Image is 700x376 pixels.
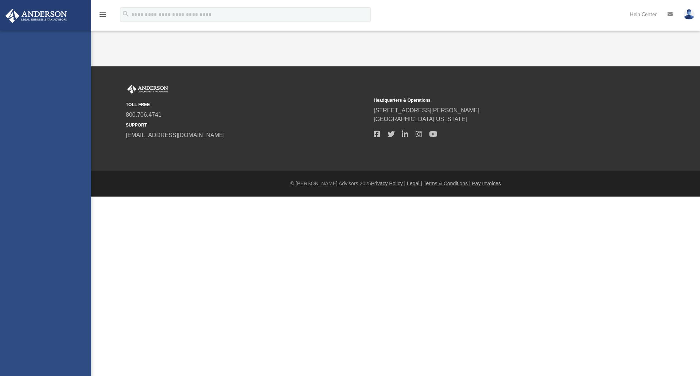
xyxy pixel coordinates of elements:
a: menu [98,14,107,19]
a: [EMAIL_ADDRESS][DOMAIN_NAME] [126,132,225,138]
small: TOLL FREE [126,101,369,108]
a: [GEOGRAPHIC_DATA][US_STATE] [374,116,467,122]
i: search [122,10,130,18]
a: Privacy Policy | [371,181,406,186]
img: User Pic [684,9,695,20]
a: 800.706.4741 [126,112,162,118]
small: Headquarters & Operations [374,97,617,104]
a: Legal | [407,181,422,186]
small: SUPPORT [126,122,369,128]
img: Anderson Advisors Platinum Portal [3,9,69,23]
div: © [PERSON_NAME] Advisors 2025 [91,180,700,187]
a: Pay Invoices [472,181,501,186]
a: [STREET_ADDRESS][PERSON_NAME] [374,107,479,113]
img: Anderson Advisors Platinum Portal [126,85,170,94]
i: menu [98,10,107,19]
a: Terms & Conditions | [424,181,471,186]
